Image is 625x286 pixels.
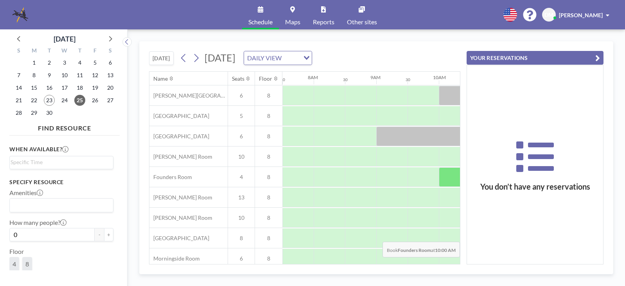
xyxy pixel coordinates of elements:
[59,57,70,68] span: Wednesday, September 3, 2025
[27,46,42,56] div: M
[13,7,28,23] img: organization-logo
[228,133,255,140] span: 6
[259,75,272,82] div: Floor
[467,51,603,65] button: YOUR RESERVATIONS
[255,174,282,181] span: 8
[246,53,283,63] span: DAILY VIEW
[343,77,348,82] div: 30
[347,19,377,25] span: Other sites
[149,235,209,242] span: [GEOGRAPHIC_DATA]
[90,95,101,106] span: Friday, September 26, 2025
[149,255,200,262] span: Morningside Room
[149,92,228,99] span: [PERSON_NAME][GEOGRAPHIC_DATA]
[255,255,282,262] span: 8
[9,248,24,255] label: Floor
[228,194,255,201] span: 13
[228,235,255,242] span: 8
[44,70,55,81] span: Tuesday, September 9, 2025
[95,228,104,241] button: -
[29,107,40,118] span: Monday, September 29, 2025
[13,95,24,106] span: Sunday, September 21, 2025
[90,70,101,81] span: Friday, September 12, 2025
[44,95,55,106] span: Tuesday, September 23, 2025
[280,77,285,82] div: 30
[74,82,85,93] span: Thursday, September 18, 2025
[559,12,603,18] span: [PERSON_NAME]
[255,92,282,99] span: 8
[74,57,85,68] span: Thursday, September 4, 2025
[11,200,109,210] input: Search for option
[308,74,318,80] div: 8AM
[544,11,553,18] span: DM
[44,57,55,68] span: Tuesday, September 2, 2025
[406,77,410,82] div: 30
[435,247,456,253] b: 10:00 AM
[9,219,66,226] label: How many people?
[29,70,40,81] span: Monday, September 8, 2025
[105,70,116,81] span: Saturday, September 13, 2025
[90,82,101,93] span: Friday, September 19, 2025
[29,57,40,68] span: Monday, September 1, 2025
[228,174,255,181] span: 4
[284,53,299,63] input: Search for option
[29,95,40,106] span: Monday, September 22, 2025
[59,95,70,106] span: Wednesday, September 24, 2025
[255,112,282,119] span: 8
[105,57,116,68] span: Saturday, September 6, 2025
[149,112,209,119] span: [GEOGRAPHIC_DATA]
[13,82,24,93] span: Sunday, September 14, 2025
[57,46,72,56] div: W
[228,153,255,160] span: 10
[228,214,255,221] span: 10
[102,46,118,56] div: S
[244,51,312,65] div: Search for option
[228,92,255,99] span: 6
[232,75,244,82] div: Seats
[228,255,255,262] span: 6
[104,228,113,241] button: +
[149,51,174,65] button: [DATE]
[149,153,212,160] span: [PERSON_NAME] Room
[29,82,40,93] span: Monday, September 15, 2025
[9,121,120,132] h4: FIND RESOURCE
[398,247,431,253] b: Founders Room
[255,133,282,140] span: 8
[383,242,460,257] span: Book at
[13,107,24,118] span: Sunday, September 28, 2025
[44,107,55,118] span: Tuesday, September 30, 2025
[228,112,255,119] span: 5
[72,46,87,56] div: T
[105,95,116,106] span: Saturday, September 27, 2025
[285,19,300,25] span: Maps
[54,33,75,44] div: [DATE]
[370,74,381,80] div: 9AM
[90,57,101,68] span: Friday, September 5, 2025
[9,189,43,197] label: Amenities
[149,174,192,181] span: Founders Room
[255,235,282,242] span: 8
[13,260,16,268] span: 4
[44,82,55,93] span: Tuesday, September 16, 2025
[9,179,113,186] h3: Specify resource
[87,46,102,56] div: F
[467,182,603,192] h3: You don’t have any reservations
[25,260,29,268] span: 8
[74,95,85,106] span: Thursday, September 25, 2025
[105,82,116,93] span: Saturday, September 20, 2025
[255,153,282,160] span: 8
[59,70,70,81] span: Wednesday, September 10, 2025
[313,19,334,25] span: Reports
[153,75,168,82] div: Name
[149,194,212,201] span: [PERSON_NAME] Room
[205,52,235,63] span: [DATE]
[255,194,282,201] span: 8
[59,82,70,93] span: Wednesday, September 17, 2025
[10,156,113,168] div: Search for option
[149,133,209,140] span: [GEOGRAPHIC_DATA]
[42,46,57,56] div: T
[10,199,113,212] div: Search for option
[11,158,109,167] input: Search for option
[13,70,24,81] span: Sunday, September 7, 2025
[248,19,273,25] span: Schedule
[149,214,212,221] span: [PERSON_NAME] Room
